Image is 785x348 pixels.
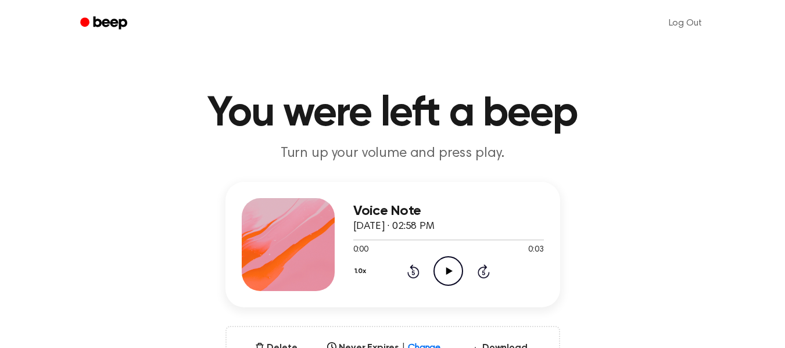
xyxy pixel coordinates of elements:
[95,93,690,135] h1: You were left a beep
[353,244,368,256] span: 0:00
[72,12,138,35] a: Beep
[657,9,714,37] a: Log Out
[528,244,543,256] span: 0:03
[353,261,371,281] button: 1.0x
[170,144,616,163] p: Turn up your volume and press play.
[353,203,544,219] h3: Voice Note
[353,221,435,232] span: [DATE] · 02:58 PM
